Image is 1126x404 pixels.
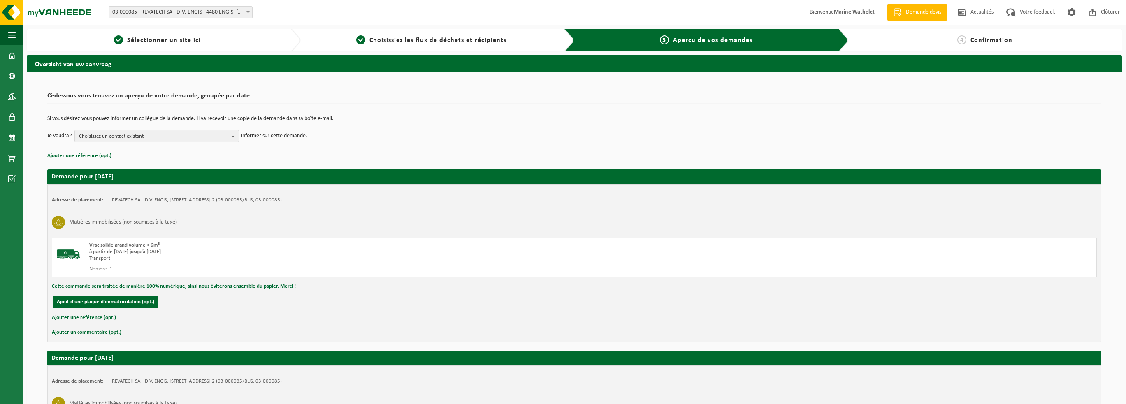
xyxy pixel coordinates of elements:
h2: Ci-dessous vous trouvez un aperçu de votre demande, groupée par date. [47,92,1101,104]
h3: Matières immobilisées (non soumises à la taxe) [69,216,177,229]
p: Si vous désirez vous pouvez informer un collègue de la demande. Il va recevoir une copie de la de... [47,116,1101,122]
button: Ajouter un commentaire (opt.) [52,327,121,338]
button: Cette commande sera traitée de manière 100% numérique, ainsi nous éviterons ensemble du papier. M... [52,281,296,292]
span: 03-000085 - REVATECH SA - DIV. ENGIS - 4480 ENGIS, RUE DU PARC INDUSTRIEL 2 [109,6,253,18]
button: Ajout d'une plaque d'immatriculation (opt.) [53,296,158,308]
span: Aperçu de vos demandes [673,37,752,44]
p: Je voudrais [47,130,72,142]
h2: Overzicht van uw aanvraag [27,55,1122,72]
span: Sélectionner un site ici [127,37,201,44]
span: 1 [114,35,123,44]
a: 1Sélectionner un site ici [31,35,284,45]
span: Demande devis [904,8,943,16]
a: 2Choisissiez les flux de déchets et récipients [305,35,558,45]
span: Vrac solide grand volume > 6m³ [89,242,160,248]
span: Choisissiez les flux de déchets et récipients [369,37,506,44]
strong: Adresse de placement: [52,379,104,384]
span: 4 [957,35,966,44]
div: Nombre: 1 [89,266,607,272]
td: REVATECH SA - DIV. ENGIS, [STREET_ADDRESS] 2 (03-000085/BUS, 03-000085) [112,197,282,203]
strong: à partir de [DATE] jusqu'à [DATE] [89,249,161,254]
button: Ajouter une référence (opt.) [47,150,111,161]
td: REVATECH SA - DIV. ENGIS, [STREET_ADDRESS] 2 (03-000085/BUS, 03-000085) [112,378,282,385]
span: 03-000085 - REVATECH SA - DIV. ENGIS - 4480 ENGIS, RUE DU PARC INDUSTRIEL 2 [109,7,252,18]
strong: Marine Wathelet [834,9,875,15]
button: Choisissez un contact existant [74,130,239,142]
strong: Adresse de placement: [52,197,104,203]
span: Choisissez un contact existant [79,130,228,143]
span: 2 [356,35,365,44]
strong: Demande pour [DATE] [51,173,114,180]
img: BL-SO-LV.png [56,242,81,267]
a: Demande devis [887,4,947,21]
strong: Demande pour [DATE] [51,355,114,361]
p: informer sur cette demande. [241,130,307,142]
button: Ajouter une référence (opt.) [52,312,116,323]
div: Transport [89,255,607,262]
span: 3 [660,35,669,44]
span: Confirmation [970,37,1012,44]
